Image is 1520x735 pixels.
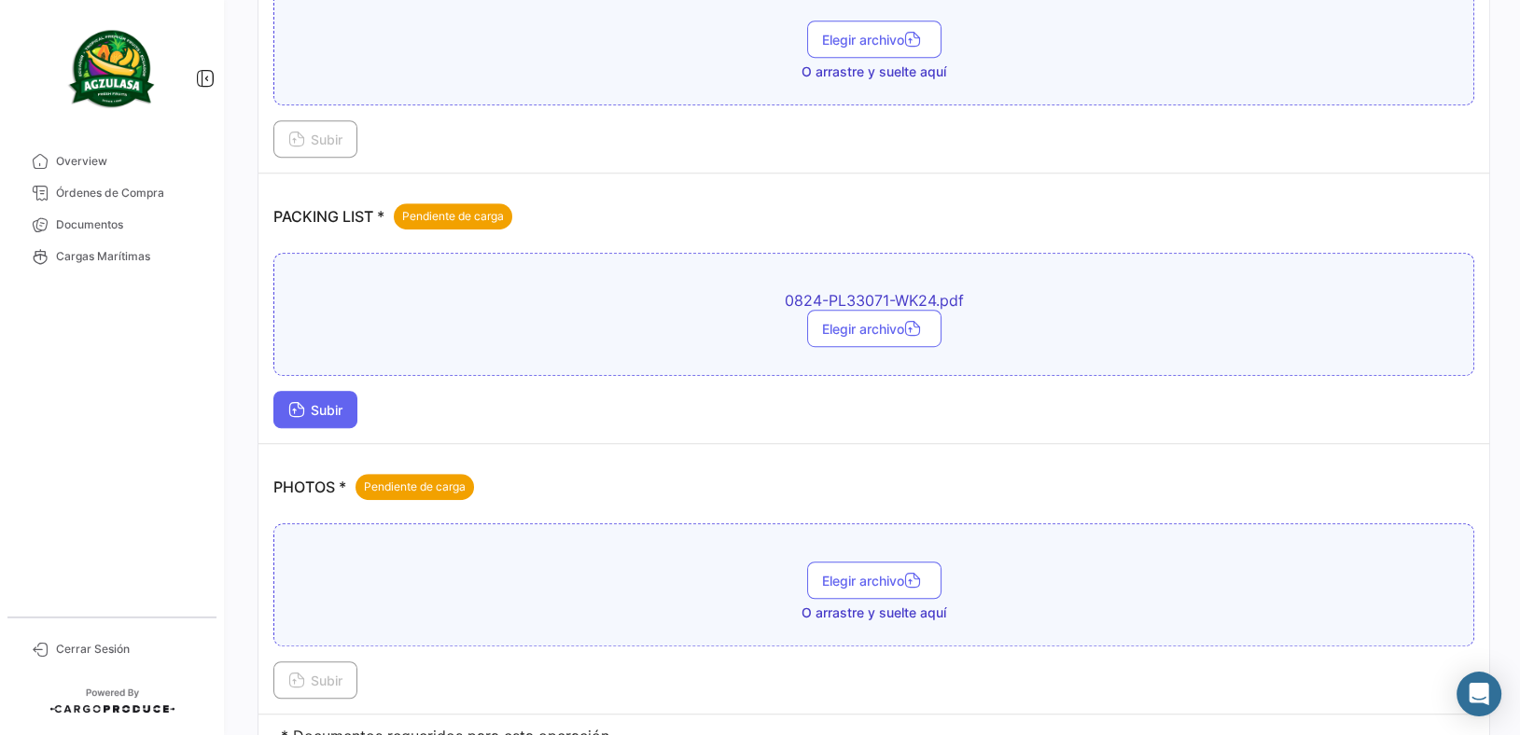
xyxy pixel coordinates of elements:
[807,310,941,347] button: Elegir archivo
[802,62,946,81] span: O arrastre y suelte aquí
[807,562,941,599] button: Elegir archivo
[364,478,466,495] span: Pendiente de carga
[822,573,927,589] span: Elegir archivo
[15,177,209,209] a: Órdenes de Compra
[273,474,474,500] p: PHOTOS *
[273,391,357,428] button: Subir
[288,402,342,418] span: Subir
[15,209,209,241] a: Documentos
[402,208,504,225] span: Pendiente de carga
[56,185,202,201] span: Órdenes de Compra
[273,661,357,699] button: Subir
[273,120,357,158] button: Subir
[822,321,927,337] span: Elegir archivo
[1457,672,1501,716] div: Abrir Intercom Messenger
[56,216,202,233] span: Documentos
[56,641,202,658] span: Cerrar Sesión
[288,673,342,688] span: Subir
[548,291,1201,310] span: 0824-PL33071-WK24.pdf
[273,203,512,229] p: PACKING LIST *
[802,603,946,622] span: O arrastre y suelte aquí
[65,22,159,116] img: agzulasa-logo.png
[56,248,202,265] span: Cargas Marítimas
[822,32,927,48] span: Elegir archivo
[807,21,941,58] button: Elegir archivo
[288,132,342,147] span: Subir
[56,153,202,170] span: Overview
[15,241,209,272] a: Cargas Marítimas
[15,146,209,177] a: Overview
